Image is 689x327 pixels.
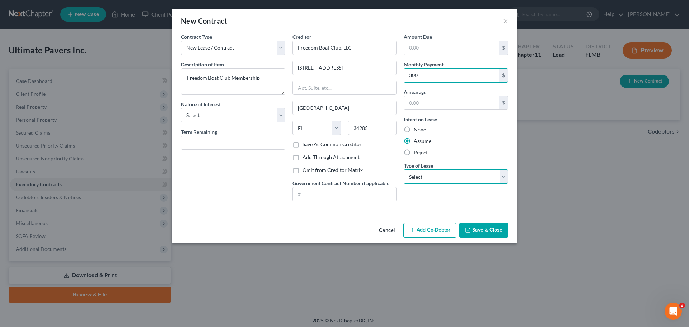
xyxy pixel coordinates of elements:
label: Monthly Payment [404,61,444,68]
input: Enter address... [293,61,397,75]
label: Term Remaining [181,128,217,136]
div: $ [499,41,508,55]
button: Cancel [373,224,400,238]
div: $ [499,96,508,110]
input: Search creditor by name... [292,41,397,55]
span: Description of Item [181,61,224,67]
input: Apt, Suite, etc... [293,81,397,95]
span: Creditor [292,34,311,40]
label: Reject [414,149,428,156]
label: Contract Type [181,33,212,41]
label: Amount Due [404,33,432,41]
label: Arrearage [404,88,426,96]
label: None [414,126,426,133]
span: Type of Lease [404,163,433,169]
button: Add Co-Debtor [403,223,456,238]
input: 0.00 [404,69,499,82]
label: Intent on Lease [404,116,437,123]
button: × [503,17,508,25]
iframe: Intercom live chat [665,303,682,320]
label: Save As Common Creditor [303,141,362,148]
span: 2 [679,303,685,308]
label: Government Contract Number if applicable [292,179,389,187]
label: Omit from Creditor Matrix [303,167,363,174]
label: Assume [414,137,431,145]
div: $ [499,69,508,82]
input: # [293,187,397,201]
input: 0.00 [404,41,499,55]
button: Save & Close [459,223,508,238]
input: -- [181,136,285,150]
label: Nature of Interest [181,101,221,108]
input: Enter city... [293,101,397,115]
input: Enter zip.. [348,121,397,135]
input: 0.00 [404,96,499,110]
label: Add Through Attachment [303,154,360,161]
div: New Contract [181,16,228,26]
